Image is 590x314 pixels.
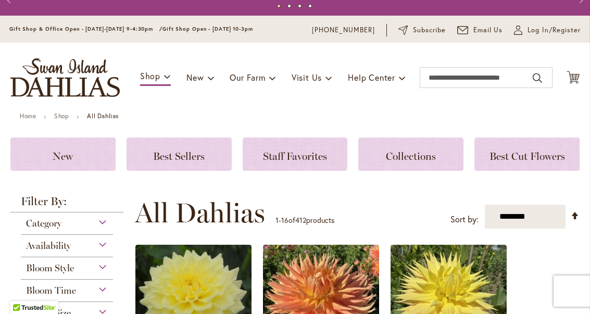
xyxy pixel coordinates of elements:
a: Best Sellers [127,137,232,171]
span: Best Cut Flowers [489,150,565,162]
button: 1 of 4 [277,4,281,8]
button: 2 of 4 [287,4,291,8]
a: Shop [54,112,69,120]
strong: All Dahlias [87,112,119,120]
span: Staff Favorites [263,150,327,162]
a: Best Cut Flowers [474,137,580,171]
label: Sort by: [450,210,479,229]
span: 16 [281,215,288,225]
span: Our Farm [230,72,265,83]
p: - of products [275,212,334,229]
span: Gift Shop & Office Open - [DATE]-[DATE] 9-4:30pm / [9,26,162,32]
a: Collections [358,137,463,171]
a: store logo [10,58,120,97]
span: Email Us [473,25,503,35]
span: Collections [386,150,436,162]
a: Subscribe [398,25,446,35]
span: Help Center [348,72,395,83]
span: Availability [26,240,71,252]
strong: Filter By: [10,196,123,212]
span: Bloom Time [26,285,76,296]
span: New [53,150,73,162]
button: 4 of 4 [308,4,312,8]
span: Log In/Register [528,25,581,35]
a: Home [20,112,36,120]
span: 412 [295,215,306,225]
a: [PHONE_NUMBER] [312,25,375,35]
span: New [186,72,204,83]
span: Shop [140,70,160,81]
span: Subscribe [413,25,446,35]
a: New [10,137,116,171]
span: Category [26,218,61,229]
span: Bloom Style [26,262,74,274]
span: Best Sellers [153,150,205,162]
a: Email Us [457,25,503,35]
span: All Dahlias [135,197,265,229]
span: Visit Us [292,72,322,83]
button: 3 of 4 [298,4,302,8]
iframe: Launch Accessibility Center [8,277,37,306]
a: Staff Favorites [243,137,348,171]
span: Gift Shop Open - [DATE] 10-3pm [162,26,253,32]
span: 1 [275,215,279,225]
a: Log In/Register [514,25,581,35]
